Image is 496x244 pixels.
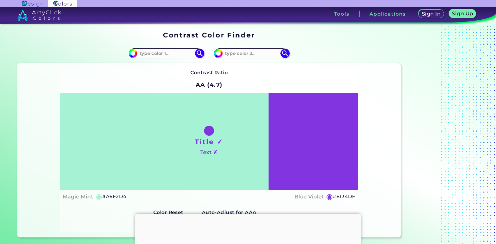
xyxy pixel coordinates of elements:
strong: Contrast Ratio [190,70,228,76]
h3: Tools [334,12,349,16]
input: type color 1.. [137,49,195,58]
h4: Text ✗ [200,148,217,157]
h4: Blue Violet [294,192,324,201]
h4: Magic Mint [63,192,93,201]
h5: ◉ [326,193,333,200]
strong: Color Reset [153,209,184,215]
h5: Sign Up [453,11,472,16]
img: ArtyClick Design logo [22,1,43,7]
iframe: Advertisement [135,214,361,242]
h3: Applications [370,12,406,16]
h1: Contrast Color Finder [163,30,255,40]
img: icon search [280,49,290,58]
img: logo_artyclick_colors_white.svg [17,9,61,21]
h5: ◉ [96,193,103,200]
input: type color 2.. [223,49,281,58]
strong: Auto-Adjust for AAA [202,209,257,215]
h5: #8134DF [333,193,355,201]
img: icon search [195,49,204,58]
h1: Title ✓ [195,137,223,146]
a: Sign In [420,10,443,18]
a: Sign Up [450,10,475,18]
h5: #A6F2D4 [102,193,126,201]
h5: Sign In [422,12,440,16]
iframe: Advertisement [403,29,481,240]
h2: AA (4.7) [193,78,226,92]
